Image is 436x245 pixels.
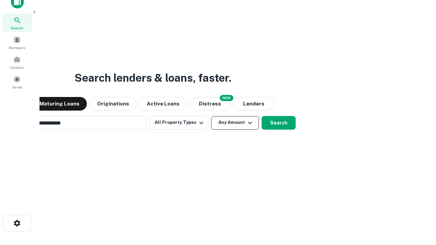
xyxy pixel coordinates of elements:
[190,97,231,111] button: Search distressed loans with lien and other non-mortgage details.
[11,25,23,31] span: Search
[2,33,32,52] a: Borrowers
[12,84,22,90] span: Saved
[10,65,24,70] span: Contacts
[2,14,32,32] a: Search
[233,97,274,111] button: Lenders
[9,45,25,50] span: Borrowers
[139,97,187,111] button: Active Loans
[75,70,231,86] h3: Search lenders & loans, faster.
[211,116,259,130] button: Any Amount
[90,97,137,111] button: Originations
[2,53,32,71] a: Contacts
[262,116,296,130] button: Search
[149,116,208,130] button: All Property Types
[220,95,233,101] div: NEW
[402,191,436,223] iframe: Chat Widget
[2,73,32,91] a: Saved
[32,97,87,111] button: Maturing Loans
